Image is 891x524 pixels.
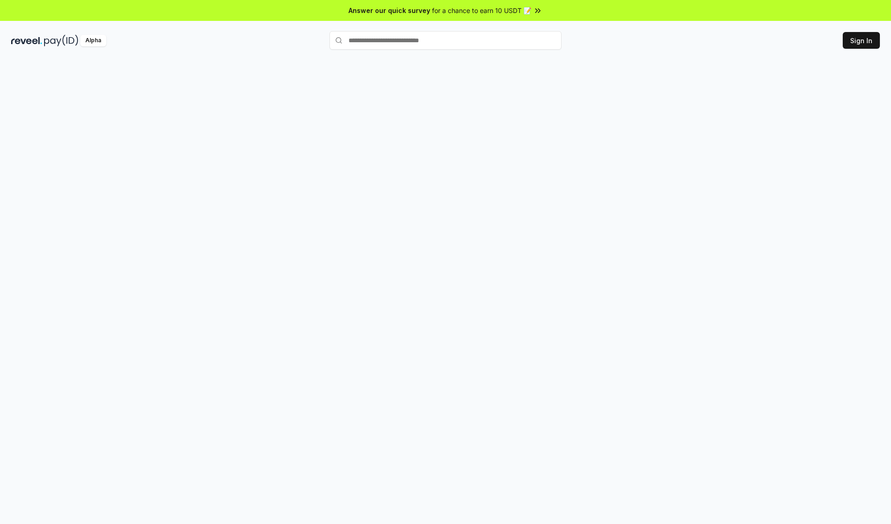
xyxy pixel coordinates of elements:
div: Alpha [80,35,106,46]
img: pay_id [44,35,78,46]
span: Answer our quick survey [349,6,430,15]
button: Sign In [843,32,880,49]
span: for a chance to earn 10 USDT 📝 [432,6,531,15]
img: reveel_dark [11,35,42,46]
